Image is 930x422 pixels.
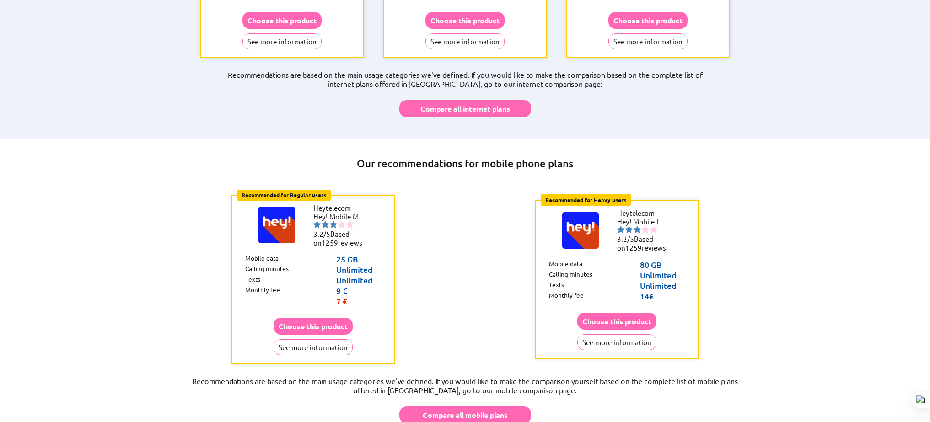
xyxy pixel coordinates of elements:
span: 1259 [625,243,642,252]
a: See more information [242,37,322,46]
p: Calling minutes [549,270,592,280]
span: 3.2/5 [617,235,634,243]
img: starnr3 [634,226,641,233]
li: Heytelecom [617,208,672,217]
a: Choose this product [577,317,656,326]
p: Recommendations are based on the main usage categories we've defined. If you would like to make t... [161,376,769,395]
img: starnr1 [313,221,321,228]
a: Compare all internet plans [399,96,531,117]
a: See more information [425,37,505,46]
img: starnr4 [338,221,345,228]
img: starnr2 [322,221,329,228]
button: Choose this product [274,318,353,335]
a: See more information [274,343,353,352]
p: Texts [549,280,564,291]
img: starnr3 [330,221,337,228]
p: Mobile data [549,259,582,270]
button: Compare all internet plans [399,100,531,117]
b: Recommended for Heavy users [545,196,626,203]
button: See more information [608,33,688,49]
a: Choose this product [425,16,505,25]
img: starnr5 [346,221,354,228]
img: starnr1 [617,226,624,233]
button: See more information [274,339,353,355]
button: See more information [242,33,322,49]
button: Choose this product [577,313,656,330]
a: Choose this product [608,16,688,25]
a: See more information [577,338,656,347]
button: Choose this product [425,12,505,29]
p: Unlimited [640,280,685,291]
p: Mobile data [245,254,279,264]
img: Logo of Heytelecom [258,207,295,243]
span: 7 € [336,296,347,306]
button: Choose this product [608,12,688,29]
li: Heytelecom [313,203,368,212]
img: Logo of Heytelecom [562,212,599,249]
img: starnr2 [625,226,633,233]
p: Texts [245,275,260,285]
a: See more information [608,37,688,46]
p: Unlimited [640,270,685,280]
p: Unlimited [336,264,381,275]
img: starnr4 [642,226,649,233]
button: See more information [577,334,656,350]
img: starnr5 [650,226,657,233]
span: 3.2/5 [313,230,330,238]
p: 80 GB [640,259,685,270]
b: Recommended for Regular users [242,191,326,198]
p: Monthly fee [245,285,280,306]
p: Recommendations are based on the main usage categories we've defined. If you would like to make t... [191,70,740,88]
p: 14€ [640,291,685,301]
p: Calling minutes [245,264,289,275]
li: Hey! Mobile M [313,212,368,221]
p: 25 GB [336,254,381,264]
a: Choose this product [242,16,322,25]
s: 9 € [336,285,347,296]
p: Unlimited [336,275,381,285]
p: Monthly fee [549,291,584,301]
button: See more information [425,33,505,49]
li: Based on reviews [313,230,368,247]
li: Hey! Mobile L [617,217,672,226]
span: 1259 [322,238,338,247]
h2: Our recommendations for mobile phone plans [161,157,769,170]
button: Choose this product [242,12,322,29]
li: Based on reviews [617,235,672,252]
a: Choose this product [274,322,353,331]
